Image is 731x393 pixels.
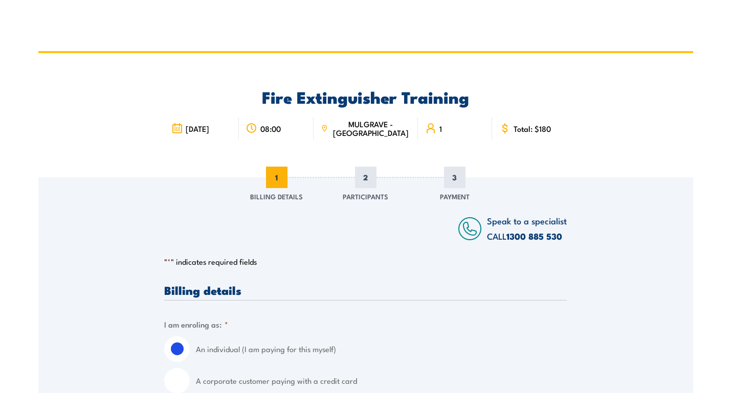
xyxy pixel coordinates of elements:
h3: Billing details [164,284,567,296]
span: 08:00 [260,124,281,133]
span: [DATE] [186,124,209,133]
span: Speak to a specialist CALL [487,214,567,242]
h2: Fire Extinguisher Training [164,89,567,104]
span: 3 [444,167,466,188]
span: 1 [439,124,442,133]
p: " " indicates required fields [164,257,567,267]
span: Participants [343,191,388,201]
legend: I am enroling as: [164,318,228,330]
span: 2 [355,167,376,188]
label: An individual (I am paying for this myself) [196,336,567,362]
span: MULGRAVE - [GEOGRAPHIC_DATA] [331,120,411,137]
span: Billing Details [250,191,303,201]
a: 1300 885 530 [506,229,562,243]
span: Total: $180 [514,124,551,133]
span: Payment [440,191,470,201]
span: 1 [266,167,287,188]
